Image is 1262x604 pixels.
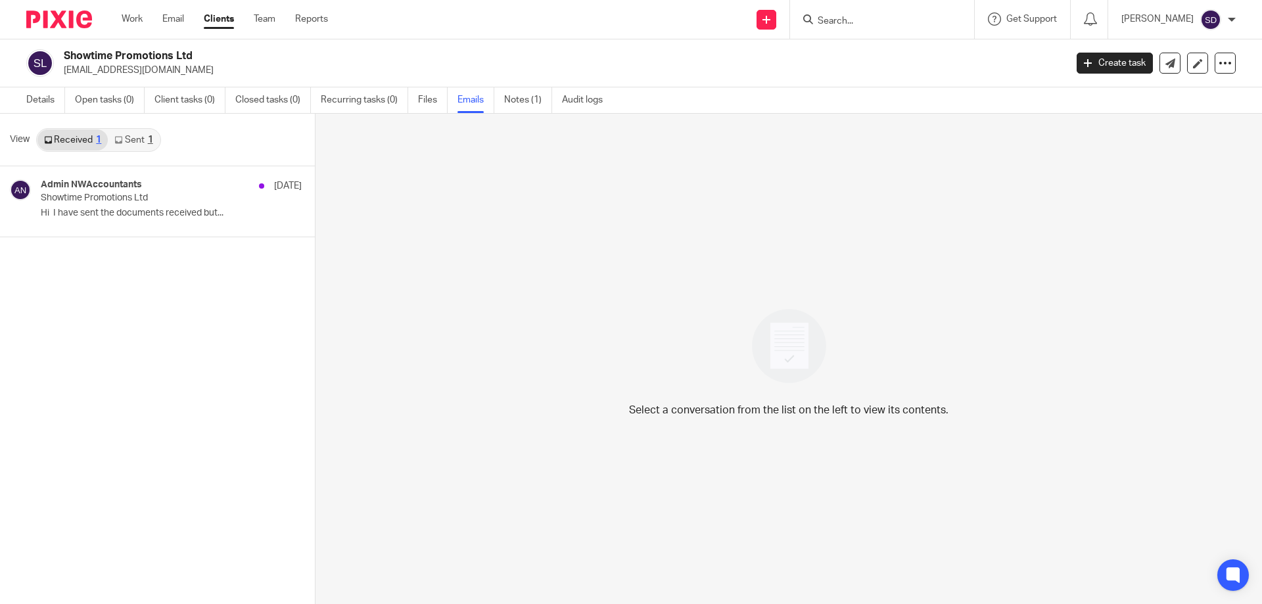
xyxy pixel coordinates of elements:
div: 1 [148,135,153,145]
a: Clients [204,12,234,26]
img: image [743,300,835,392]
p: Showtime Promotions Ltd [41,193,250,204]
a: Sent1 [108,129,159,151]
img: Pixie [26,11,92,28]
h4: Admin NWAccountants [41,179,142,191]
a: Emails [457,87,494,113]
a: Create task [1077,53,1153,74]
img: svg%3E [1200,9,1221,30]
a: Work [122,12,143,26]
a: Closed tasks (0) [235,87,311,113]
a: Notes (1) [504,87,552,113]
a: Files [418,87,448,113]
img: svg%3E [26,49,54,77]
p: [PERSON_NAME] [1121,12,1194,26]
input: Search [816,16,935,28]
a: Client tasks (0) [154,87,225,113]
a: Team [254,12,275,26]
a: Details [26,87,65,113]
a: Recurring tasks (0) [321,87,408,113]
span: View [10,133,30,147]
a: Reports [295,12,328,26]
img: svg%3E [10,179,31,200]
h2: Showtime Promotions Ltd [64,49,858,63]
a: Audit logs [562,87,613,113]
p: Hi I have sent the documents received but... [41,208,302,219]
div: 1 [96,135,101,145]
a: Open tasks (0) [75,87,145,113]
a: Email [162,12,184,26]
p: [EMAIL_ADDRESS][DOMAIN_NAME] [64,64,1057,77]
a: Received1 [37,129,108,151]
p: [DATE] [274,179,302,193]
p: Select a conversation from the list on the left to view its contents. [629,402,948,418]
span: Get Support [1006,14,1057,24]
